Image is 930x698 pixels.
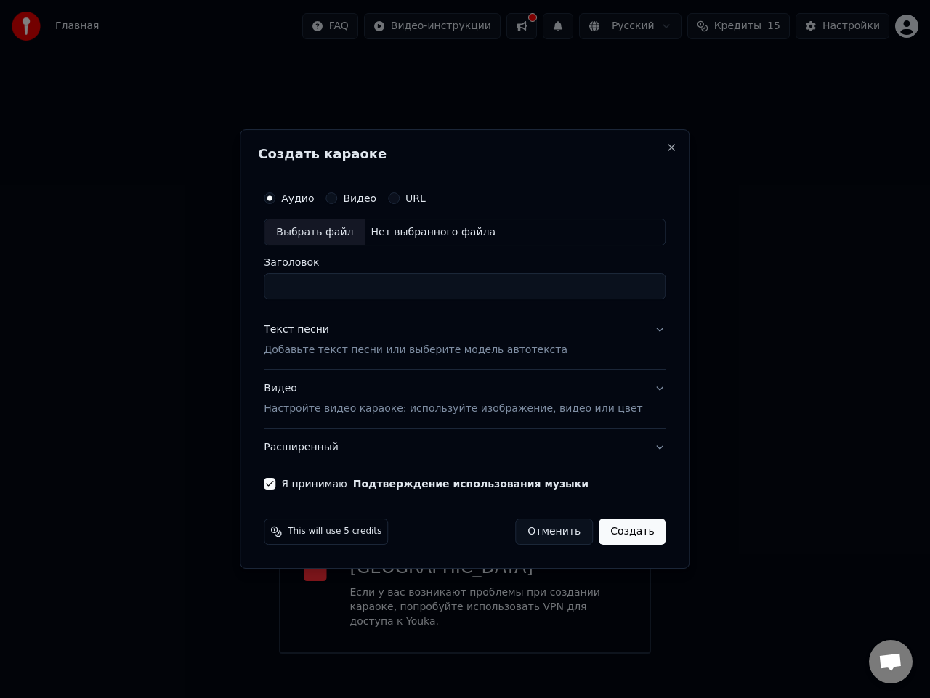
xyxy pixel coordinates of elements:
button: Расширенный [264,429,666,466]
h2: Создать караоке [258,147,671,161]
p: Настройте видео караоке: используйте изображение, видео или цвет [264,402,642,416]
button: Создать [599,519,666,545]
label: Аудио [281,193,314,203]
span: This will use 5 credits [288,526,381,537]
div: Текст песни [264,323,329,338]
button: ВидеоНастройте видео караоке: используйте изображение, видео или цвет [264,370,666,429]
div: Видео [264,382,642,417]
div: Выбрать файл [264,219,365,245]
button: Я принимаю [353,479,589,489]
label: Заголовок [264,258,666,268]
label: Видео [343,193,376,203]
div: Нет выбранного файла [365,225,501,240]
button: Текст песниДобавьте текст песни или выберите модель автотекста [264,312,666,370]
label: Я принимаю [281,479,589,489]
p: Добавьте текст песни или выберите модель автотекста [264,344,567,358]
button: Отменить [515,519,593,545]
label: URL [405,193,426,203]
